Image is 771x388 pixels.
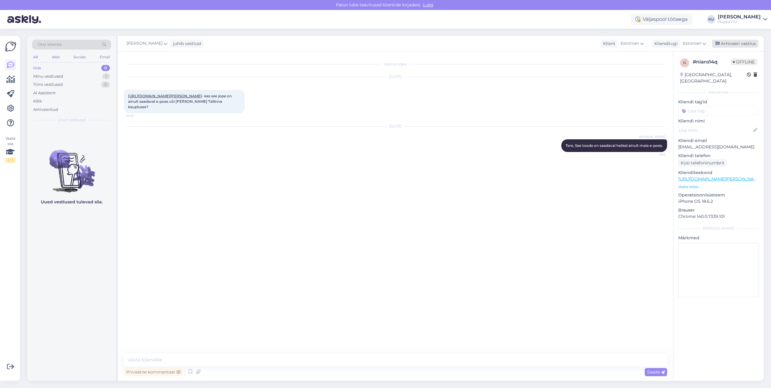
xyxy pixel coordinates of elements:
div: Uus [33,65,41,71]
div: Arhiveeritud [33,107,58,113]
span: n [683,60,686,65]
a: [PERSON_NAME]Huppa OÜ [718,15,767,24]
div: AI Assistent [33,90,56,96]
div: KU [707,15,715,24]
div: Kliendi info [678,90,759,95]
div: Privaatne kommentaar [124,368,183,376]
span: Luba [421,2,435,8]
span: [PERSON_NAME] [127,40,163,47]
span: Uued vestlused [58,117,86,123]
div: [GEOGRAPHIC_DATA], [GEOGRAPHIC_DATA] [680,72,747,84]
p: Märkmed [678,235,759,241]
p: Vaata edasi ... [678,184,759,189]
div: All [32,53,39,61]
div: [DATE] [124,74,667,79]
p: Uued vestlused tulevad siia. [41,199,103,205]
a: [URL][DOMAIN_NAME][PERSON_NAME] [678,176,762,182]
span: Otsi kliente [37,41,62,48]
div: Vestlus algas [124,61,667,67]
div: Vaata siia [5,136,16,163]
span: 20:32 [126,114,148,118]
p: Kliendi tag'id [678,99,759,105]
div: 1 [102,73,110,79]
div: Väljaspool tööaega [631,14,692,25]
div: Web [50,53,61,61]
div: Tiimi vestlused [33,82,63,88]
div: Küsi telefoninumbrit [678,159,727,167]
p: Kliendi nimi [678,118,759,124]
p: [EMAIL_ADDRESS][DOMAIN_NAME] [678,144,759,150]
div: 2 / 3 [5,157,16,163]
p: Kliendi telefon [678,153,759,159]
span: Estonian [683,40,701,47]
p: Operatsioonisüsteem [678,192,759,198]
span: Offline [731,59,757,65]
p: Klienditeekond [678,170,759,176]
span: 9:32 [643,152,665,157]
div: Klienditugi [652,40,678,47]
img: No chats [27,139,116,193]
p: Chrome 140.0.7339.101 [678,213,759,220]
div: Email [98,53,111,61]
div: Arhiveeri vestlus [712,40,758,48]
span: Estonian [621,40,639,47]
div: # niaro14q [693,58,731,66]
div: [PERSON_NAME] [718,15,761,19]
span: [PERSON_NAME] [639,134,665,139]
div: Minu vestlused [33,73,63,79]
div: 0 [101,65,110,71]
p: iPhone OS 18.6.2 [678,198,759,205]
span: Tere, See toode on saadaval hetkel ainult meie e-poes. [566,143,663,148]
p: Kliendi email [678,137,759,144]
span: - kas see jope on ainult saadaval e-poes või [PERSON_NAME] Tallinna kaupluses? [128,94,233,109]
div: Kõik [33,98,42,104]
div: Socials [72,53,87,61]
div: [DATE] [124,124,667,129]
a: [URL][DOMAIN_NAME][PERSON_NAME] [128,94,202,98]
span: Saada [647,369,665,375]
p: Brauser [678,207,759,213]
input: Lisa tag [678,106,759,115]
input: Lisa nimi [679,127,752,134]
div: Klient [601,40,615,47]
img: Askly Logo [5,41,16,52]
div: Huppa OÜ [718,19,761,24]
div: 0 [101,82,110,88]
div: juhib vestlust [171,40,202,47]
div: [PERSON_NAME] [678,226,759,231]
